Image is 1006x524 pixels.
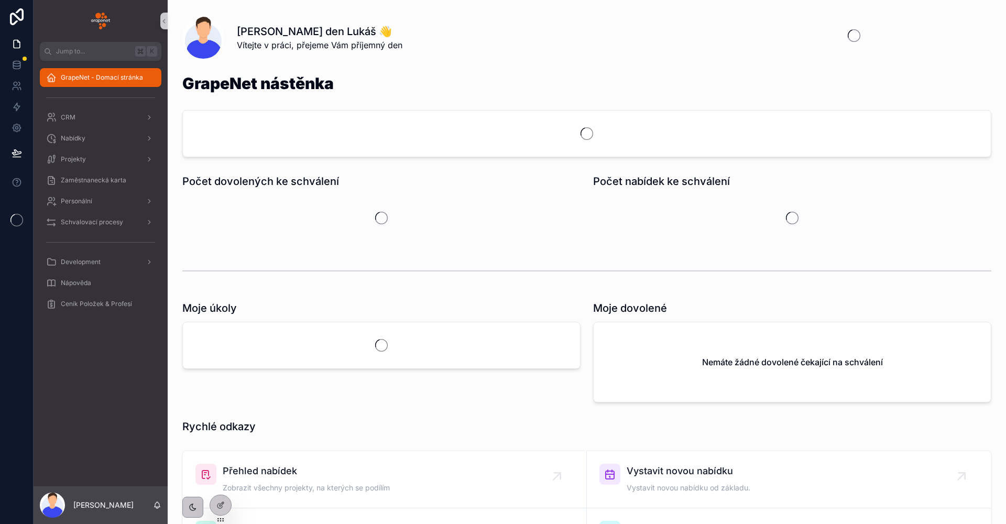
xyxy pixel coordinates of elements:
[183,451,587,508] a: Přehled nabídekZobrazit všechny projekty, na kterých se podílím
[237,39,402,51] span: Vítejte v práci, přejeme Vám příjemný den
[182,419,256,434] h1: Rychlé odkazy
[61,134,85,143] span: Nabídky
[148,47,156,56] span: K
[627,464,750,478] span: Vystavit novou nabídku
[237,24,402,39] h1: [PERSON_NAME] den Lukáš 👋
[182,174,339,189] h1: Počet dovolených ke schválení
[61,218,123,226] span: Schvalovací procesy
[61,279,91,287] span: Nápověda
[40,68,161,87] a: GrapeNet - Domací stránka
[182,75,334,91] h1: GrapeNet nástěnka
[627,483,750,493] span: Vystavit novou nabídku od základu.
[56,47,131,56] span: Jump to...
[61,113,75,122] span: CRM
[593,301,667,315] h1: Moje dovolené
[40,42,161,61] button: Jump to...K
[40,150,161,169] a: Projekty
[593,174,730,189] h1: Počet nabídek ke schválení
[702,356,883,368] h2: Nemáte žádné dovolené čekající na schválení
[61,197,92,205] span: Personální
[91,13,110,29] img: App logo
[40,108,161,127] a: CRM
[61,73,143,82] span: GrapeNet - Domací stránka
[34,61,168,327] div: scrollable content
[61,176,126,184] span: Zaměstnanecká karta
[40,294,161,313] a: Ceník Položek & Profesí
[223,464,390,478] span: Přehled nabídek
[40,192,161,211] a: Personální
[40,274,161,292] a: Nápověda
[40,213,161,232] a: Schvalovací procesy
[61,258,101,266] span: Development
[61,155,86,163] span: Projekty
[223,483,390,493] span: Zobrazit všechny projekty, na kterých se podílím
[40,253,161,271] a: Development
[182,301,237,315] h1: Moje úkoly
[40,171,161,190] a: Zaměstnanecká karta
[587,451,991,508] a: Vystavit novou nabídkuVystavit novou nabídku od základu.
[61,300,132,308] span: Ceník Položek & Profesí
[73,500,134,510] p: [PERSON_NAME]
[40,129,161,148] a: Nabídky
